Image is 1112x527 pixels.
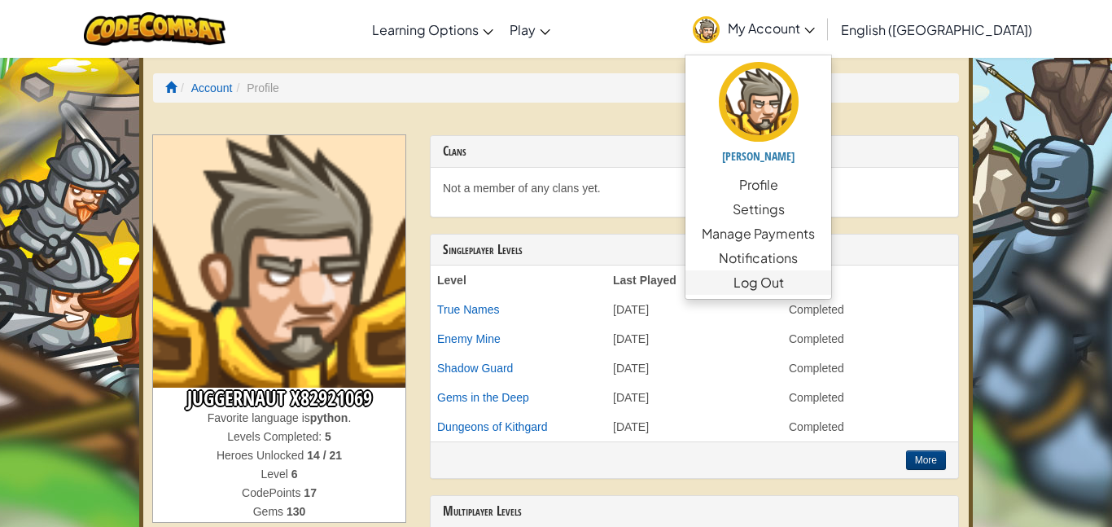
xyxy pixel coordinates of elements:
th: Last Played [606,266,782,295]
span: Learning Options [372,21,479,38]
th: Level [431,266,606,295]
td: [DATE] [606,354,782,383]
strong: 5 [325,430,331,443]
td: [DATE] [606,383,782,412]
span: CodePoints [242,486,304,499]
a: Dungeons of Kithgard [437,420,547,433]
td: [DATE] [606,412,782,441]
a: [PERSON_NAME] [685,59,831,173]
h3: Multiplayer Levels [443,504,946,519]
h3: Clans [443,144,946,159]
strong: python [310,411,348,424]
span: Notifications [719,248,798,268]
a: Learning Options [364,7,501,51]
strong: 14 / 21 [307,449,342,462]
li: Profile [232,80,278,96]
h5: [PERSON_NAME] [702,150,815,162]
strong: 130 [287,505,305,518]
td: [DATE] [606,324,782,354]
span: Heroes Unlocked [217,449,307,462]
button: More [906,450,946,470]
a: Shadow Guard [437,362,513,375]
span: My Account [728,20,815,37]
img: avatar [693,16,720,43]
td: [DATE] [606,295,782,324]
th: Status [782,266,958,295]
td: Completed [782,354,958,383]
td: Completed [782,383,958,412]
td: Completed [782,412,958,441]
span: Gems [253,505,287,518]
h3: JUGGERNAUT X82921069 [153,388,405,410]
a: Log Out [685,270,831,295]
a: English ([GEOGRAPHIC_DATA]) [833,7,1040,51]
a: My Account [685,3,823,55]
img: avatar [719,62,799,142]
span: Levels Completed: [227,430,325,443]
a: Manage Payments [685,222,831,246]
img: CodeCombat logo [84,12,226,46]
strong: 17 [304,486,317,499]
a: Profile [685,173,831,197]
span: Play [510,21,536,38]
a: True Names [437,303,500,316]
a: Settings [685,197,831,222]
a: Account [191,81,233,94]
span: Level [260,468,291,481]
a: Gems in the Deep [437,391,529,404]
strong: 6 [291,468,298,481]
a: Enemy Mine [437,332,501,345]
p: Not a member of any clans yet. [443,180,946,196]
span: English ([GEOGRAPHIC_DATA]) [841,21,1032,38]
h3: Singleplayer Levels [443,243,946,257]
td: Completed [782,295,958,324]
td: Completed [782,324,958,354]
span: . [348,411,351,424]
a: Play [501,7,558,51]
span: Favorite language is [208,411,310,424]
a: Notifications [685,246,831,270]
